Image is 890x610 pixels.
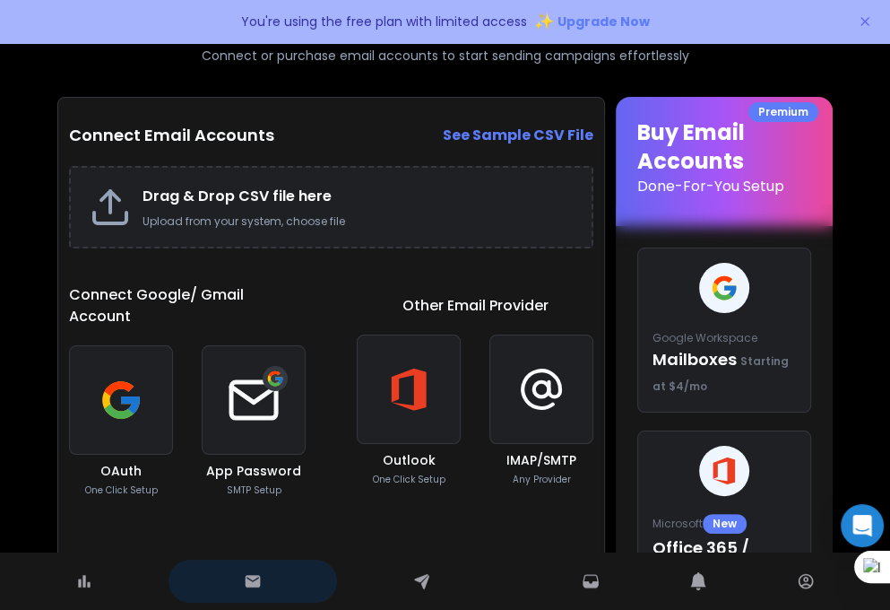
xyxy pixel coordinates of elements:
div: New [703,514,747,534]
h3: IMAP/SMTP [506,451,576,469]
h3: Outlook [383,451,436,469]
strong: See Sample CSV File [443,125,593,145]
h2: Connect Email Accounts [69,123,274,148]
p: One Click Setup [85,484,158,497]
p: Done-For-You Setup [637,176,811,197]
h1: Other Email Provider [402,295,549,317]
a: See Sample CSV File [443,125,593,146]
h2: Drag & Drop CSV file here [143,186,574,207]
p: Microsoft [652,514,796,534]
span: Upgrade Now [557,13,650,30]
p: Any Provider [513,473,571,486]
p: Office 365 / Outlook [652,536,796,586]
span: ✨ [534,9,554,34]
p: Upload from your system, choose file [143,214,574,229]
div: Premium [748,102,818,122]
h1: Connect Google/ Gmail Account [69,284,306,327]
p: SMTP Setup [227,484,281,497]
p: You're using the free plan with limited access [241,13,527,30]
p: Google Workspace [652,331,796,345]
p: One Click Setup [373,473,445,486]
h3: App Password [206,462,301,480]
p: Mailboxes [652,347,796,397]
h3: OAuth [100,462,142,480]
div: Open Intercom Messenger [841,504,884,547]
p: Connect or purchase email accounts to start sending campaigns effortlessly [202,47,689,65]
h1: Buy Email Accounts [637,118,811,197]
button: ✨Upgrade Now [534,4,650,39]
